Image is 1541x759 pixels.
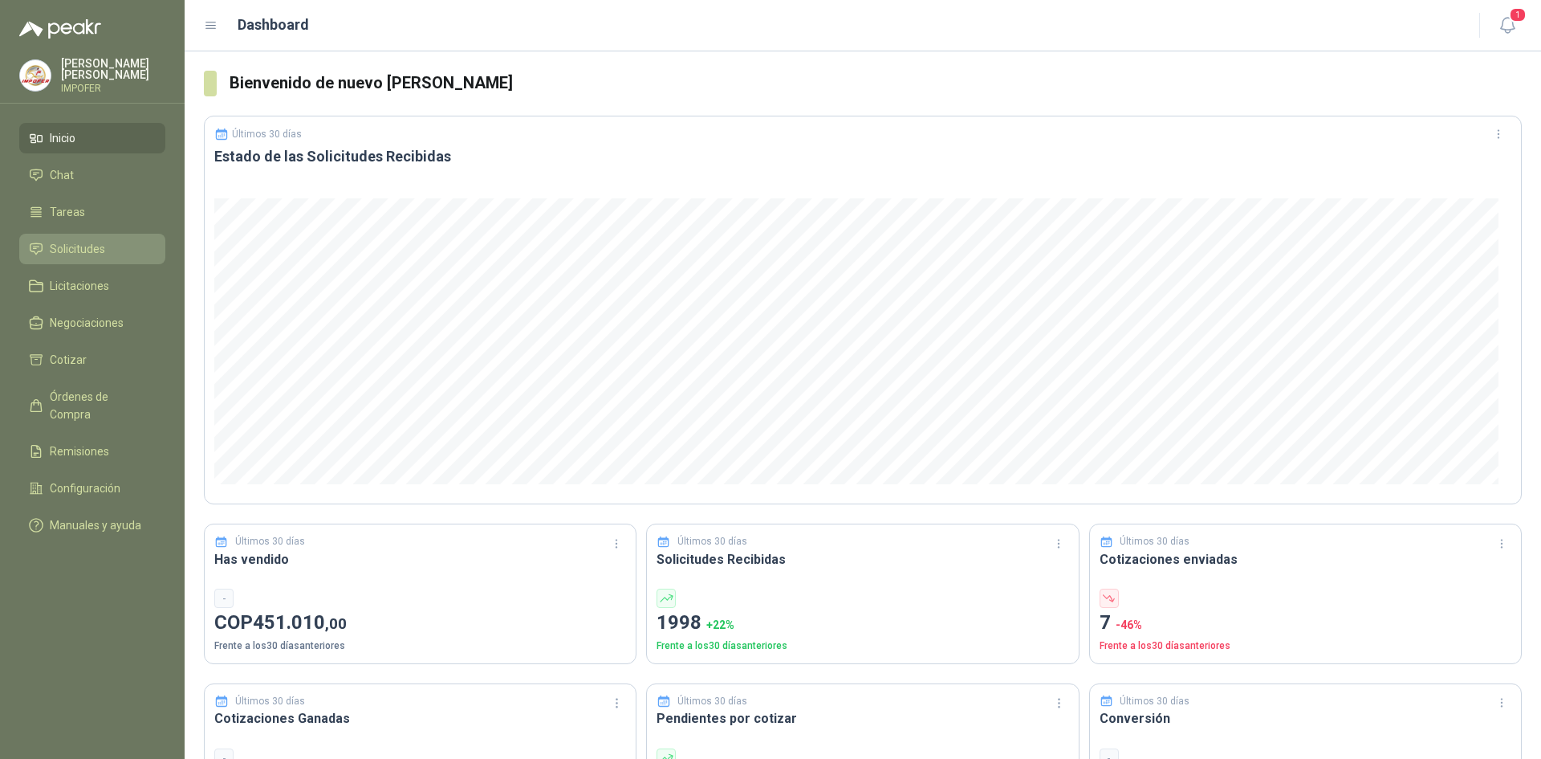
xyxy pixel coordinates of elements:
p: Últimos 30 días [677,534,747,549]
p: Últimos 30 días [1120,694,1189,709]
span: Cotizar [50,351,87,369]
h3: Solicitudes Recibidas [657,549,1068,569]
h3: Cotizaciones Ganadas [214,708,626,728]
p: [PERSON_NAME] [PERSON_NAME] [61,58,165,80]
span: Negociaciones [50,314,124,332]
span: Inicio [50,129,75,147]
p: Frente a los 30 días anteriores [214,639,626,654]
span: 1 [1509,7,1527,22]
a: Órdenes de Compra [19,382,165,430]
a: Tareas [19,197,165,227]
p: Últimos 30 días [677,694,747,709]
a: Licitaciones [19,271,165,301]
a: Inicio [19,123,165,153]
a: Manuales y ayuda [19,510,165,541]
span: Remisiones [50,443,109,460]
img: Company Logo [20,60,51,91]
p: Últimos 30 días [235,694,305,709]
span: Configuración [50,479,120,497]
span: 451.010 [253,611,347,634]
p: IMPOFER [61,84,165,93]
h3: Has vendido [214,549,626,569]
a: Chat [19,160,165,190]
p: COP [214,608,626,639]
p: Últimos 30 días [232,129,302,140]
div: - [214,589,234,608]
span: Tareas [50,203,85,221]
h1: Dashboard [238,14,309,36]
h3: Conversión [1100,708,1511,728]
h3: Pendientes por cotizar [657,708,1068,728]
span: Solicitudes [50,240,105,258]
a: Solicitudes [19,234,165,264]
p: 7 [1100,608,1511,639]
p: Frente a los 30 días anteriores [657,639,1068,654]
p: 1998 [657,608,1068,639]
button: 1 [1493,11,1522,40]
p: Últimos 30 días [1120,534,1189,549]
span: + 22 % [706,618,734,631]
span: Órdenes de Compra [50,388,150,423]
img: Logo peakr [19,19,101,39]
a: Cotizar [19,345,165,375]
span: -46 % [1116,618,1142,631]
h3: Bienvenido de nuevo [PERSON_NAME] [230,71,1522,96]
a: Negociaciones [19,308,165,338]
span: Manuales y ayuda [50,516,141,534]
a: Remisiones [19,436,165,467]
h3: Estado de las Solicitudes Recibidas [214,147,1511,166]
span: ,00 [325,614,347,633]
p: Frente a los 30 días anteriores [1100,639,1511,654]
span: Licitaciones [50,277,109,295]
span: Chat [50,166,74,184]
a: Configuración [19,473,165,504]
p: Últimos 30 días [235,534,305,549]
h3: Cotizaciones enviadas [1100,549,1511,569]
